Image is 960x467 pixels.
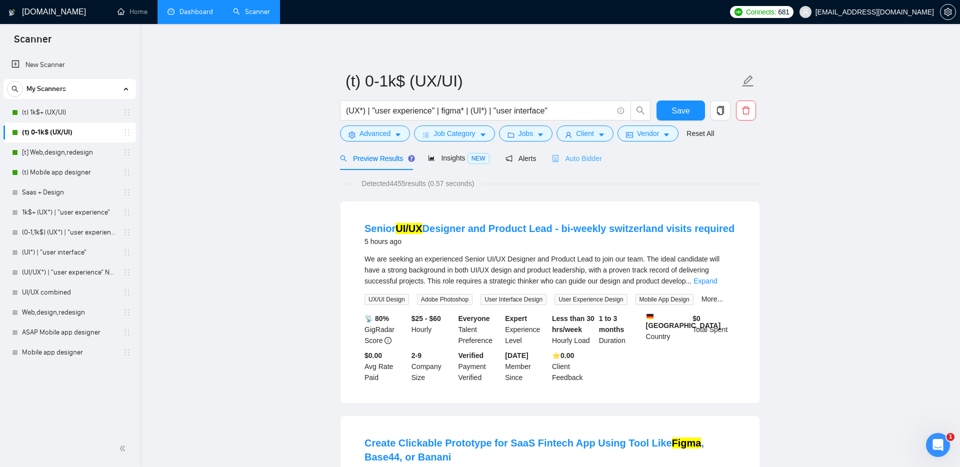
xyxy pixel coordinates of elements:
span: Jobs [518,128,533,139]
span: holder [123,348,131,356]
span: Advanced [359,128,390,139]
span: edit [741,74,754,87]
a: More... [701,295,723,303]
iframe: Intercom live chat [926,433,950,457]
span: holder [123,288,131,296]
span: User Interface Design [480,294,546,305]
span: Auto Bidder [552,154,601,162]
a: Saas + Design [22,182,117,202]
b: Expert [505,314,527,322]
span: caret-down [537,131,544,138]
span: Save [671,104,689,117]
b: $0.00 [364,351,382,359]
span: search [340,155,347,162]
span: setting [348,131,355,138]
span: info-circle [384,337,391,344]
span: 681 [778,6,789,17]
a: Reset All [686,128,714,139]
a: Web,design,redesign [22,302,117,322]
button: idcardVendorcaret-down [617,125,678,141]
b: 1 to 3 months [599,314,624,333]
span: holder [123,128,131,136]
span: folder [507,131,514,138]
li: My Scanners [3,79,136,362]
span: holder [123,308,131,316]
span: Alerts [505,154,536,162]
span: bars [422,131,429,138]
span: holder [123,268,131,276]
li: New Scanner [3,55,136,75]
a: ASAP Mobile app designer [22,322,117,342]
span: NEW [467,153,489,164]
span: Preview Results [340,154,412,162]
button: delete [736,100,756,120]
span: caret-down [394,131,401,138]
span: holder [123,228,131,236]
span: My Scanners [26,79,66,99]
button: settingAdvancedcaret-down [340,125,410,141]
span: Adobe Photoshop [417,294,472,305]
button: folderJobscaret-down [499,125,553,141]
a: New Scanner [11,55,128,75]
span: Client [576,128,594,139]
button: barsJob Categorycaret-down [414,125,494,141]
span: UX/UI Design [364,294,409,305]
div: Payment Verified [456,350,503,383]
a: Expand [693,277,717,285]
div: 5 hours ago [364,235,734,247]
span: caret-down [479,131,486,138]
img: upwork-logo.png [734,8,742,16]
button: search [7,81,23,97]
span: User Experience Design [554,294,627,305]
a: SeniorUI/UXDesigner and Product Lead - bi-weekly switzerland visits required [364,223,734,234]
b: $ 0 [692,314,700,322]
span: idcard [626,131,633,138]
span: user [802,8,809,15]
span: Detected 4455 results (0.57 seconds) [354,178,481,189]
span: Mobile App Design [635,294,693,305]
a: [t] Web,design,redesign [22,142,117,162]
a: Create Clickable Prototype for SaaS Fintech App Using Tool LikeFigma, Base44, or Banani [364,437,704,462]
div: Duration [597,313,644,346]
img: 🇩🇪 [646,313,653,320]
input: Search Freelance Jobs... [346,104,613,117]
div: GigRadar Score [362,313,409,346]
span: Insights [428,154,489,162]
span: holder [123,168,131,176]
b: [DATE] [505,351,528,359]
img: logo [8,4,15,20]
div: Company Size [409,350,456,383]
a: (t) Mobile app designer [22,162,117,182]
span: We are seeking an experienced Senior UI/UX Designer and Product Lead to join our team. The ideal ... [364,255,719,285]
span: Vendor [637,128,659,139]
span: Job Category [433,128,475,139]
b: Less than 30 hrs/week [552,314,594,333]
span: ... [686,277,692,285]
a: searchScanner [233,7,270,16]
button: userClientcaret-down [556,125,613,141]
span: delete [736,106,755,115]
a: (t) 0-1k$ (UX/UI) [22,122,117,142]
a: (t) 1k$+ (UX/UI) [22,102,117,122]
div: Experience Level [503,313,550,346]
span: double-left [119,443,129,453]
span: setting [940,8,955,16]
a: 1k$+ (UX*) | "user experience" [22,202,117,222]
div: Talent Preference [456,313,503,346]
span: caret-down [663,131,670,138]
b: 📡 80% [364,314,389,322]
span: holder [123,188,131,196]
div: Hourly [409,313,456,346]
button: search [630,100,650,120]
b: $25 - $60 [411,314,441,322]
a: dashboardDashboard [167,7,213,16]
span: info-circle [617,107,624,114]
button: setting [940,4,956,20]
b: ⭐️ 0.00 [552,351,574,359]
span: Connects: [746,6,776,17]
span: copy [711,106,730,115]
span: notification [505,155,512,162]
div: Client Feedback [550,350,597,383]
b: Verified [458,351,484,359]
button: copy [710,100,730,120]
